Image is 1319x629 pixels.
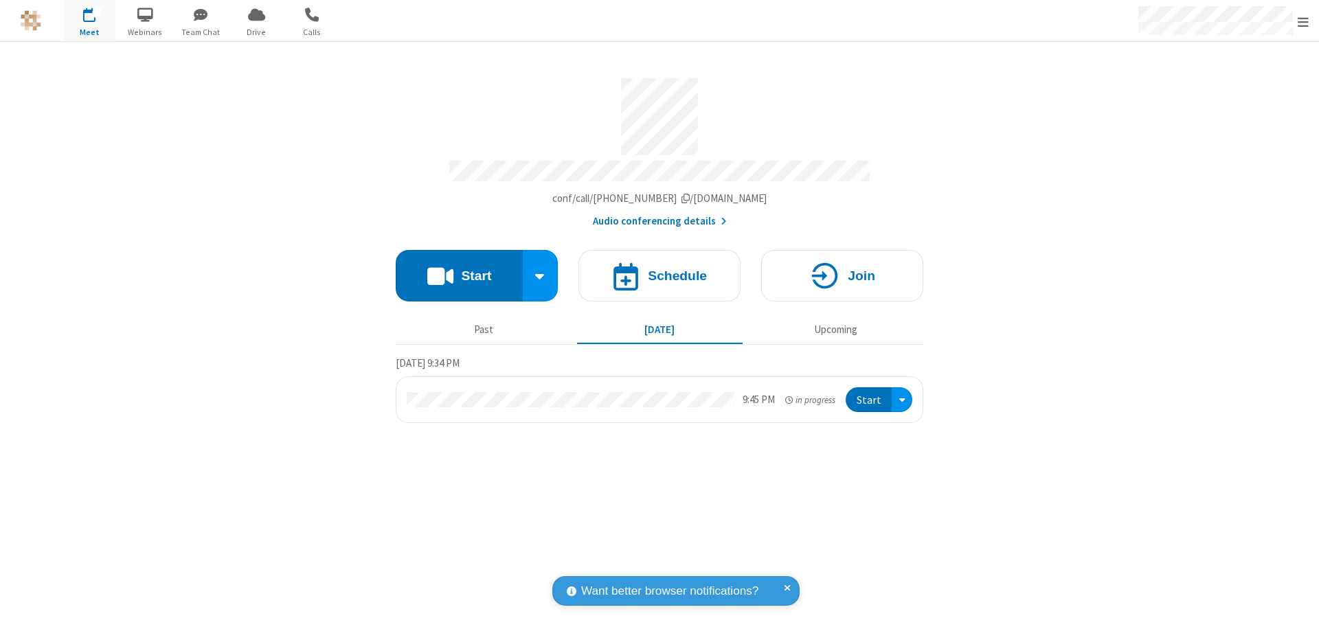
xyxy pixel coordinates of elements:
[93,8,102,18] div: 1
[761,250,923,301] button: Join
[461,269,491,282] h4: Start
[64,26,115,38] span: Meet
[552,192,767,205] span: Copy my meeting room link
[552,191,767,207] button: Copy my meeting room linkCopy my meeting room link
[892,387,912,413] div: Open menu
[848,269,875,282] h4: Join
[593,214,727,229] button: Audio conferencing details
[231,26,282,38] span: Drive
[785,393,835,407] em: in progress
[175,26,227,38] span: Team Chat
[396,68,923,229] section: Account details
[743,392,775,408] div: 9:45 PM
[286,26,338,38] span: Calls
[401,317,567,343] button: Past
[396,355,923,424] section: Today's Meetings
[21,10,41,31] img: QA Selenium DO NOT DELETE OR CHANGE
[523,250,559,301] div: Start conference options
[577,317,743,343] button: [DATE]
[846,387,892,413] button: Start
[753,317,918,343] button: Upcoming
[581,582,758,600] span: Want better browser notifications?
[648,269,707,282] h4: Schedule
[396,250,523,301] button: Start
[396,356,460,369] span: [DATE] 9:34 PM
[120,26,171,38] span: Webinars
[578,250,741,301] button: Schedule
